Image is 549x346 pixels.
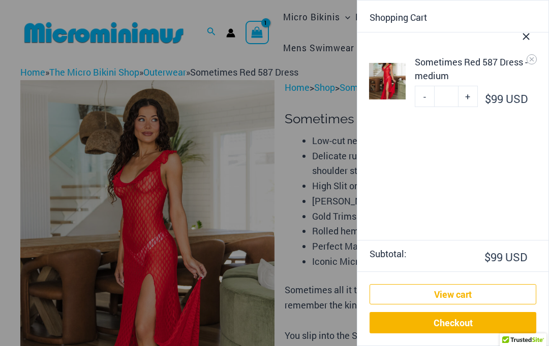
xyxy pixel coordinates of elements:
[485,91,528,106] bdi: 99 USD
[434,86,458,107] input: Product quantity
[369,63,406,99] img: Sometimes Red 587 Dress 02
[459,86,478,107] a: +
[370,284,536,304] a: View cart
[527,54,537,64] a: Remove Sometimes Red 587 Dress - medium from cart
[415,55,536,83] a: Sometimes Red 587 Dress - medium
[484,250,527,264] bdi: 99 USD
[370,312,536,333] a: Checkout
[504,9,548,59] button: Close Cart Drawer
[370,247,447,265] strong: Subtotal:
[485,91,491,106] span: $
[415,86,434,107] a: -
[484,250,491,264] span: $
[370,13,536,22] div: Shopping Cart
